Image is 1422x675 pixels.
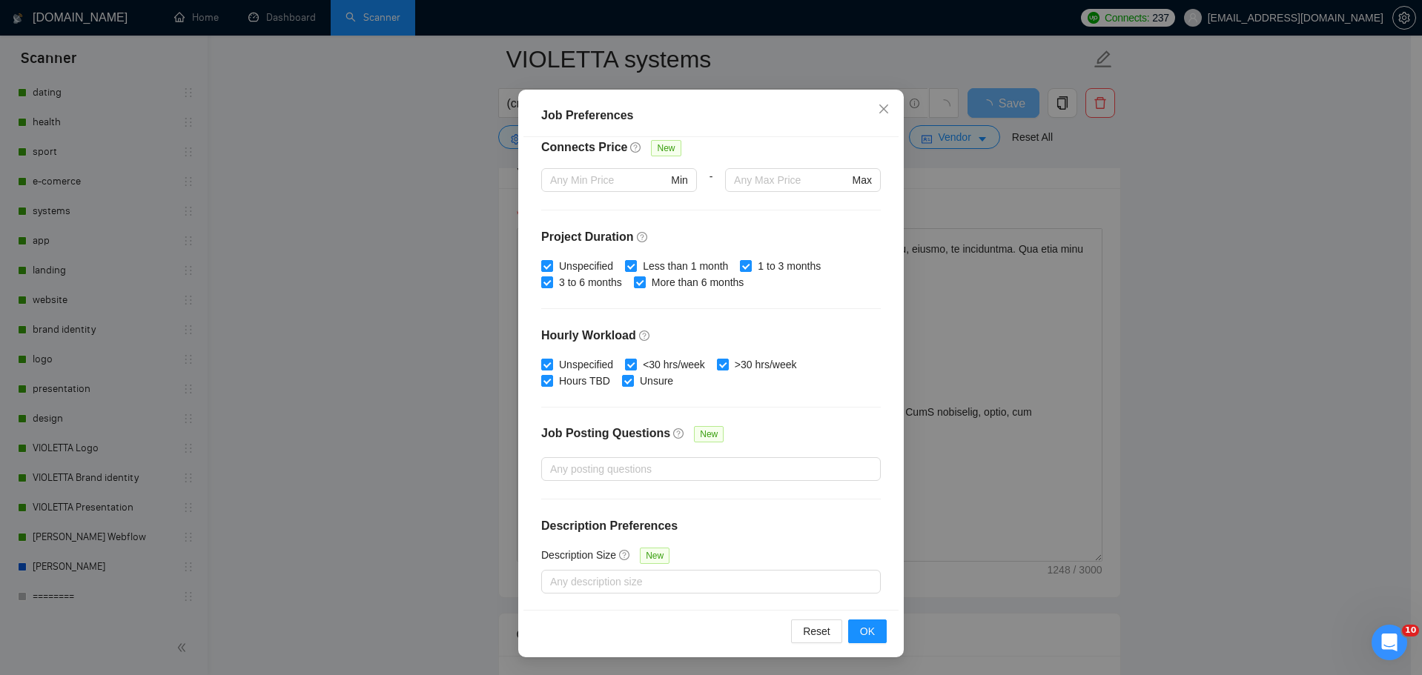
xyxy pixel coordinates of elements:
[729,356,803,373] span: >30 hrs/week
[651,140,681,156] span: New
[853,172,872,188] span: Max
[1402,625,1419,636] span: 10
[752,258,827,274] span: 1 to 3 months
[637,356,711,373] span: <30 hrs/week
[697,168,725,210] div: -
[541,547,616,563] h5: Description Size
[640,548,669,564] span: New
[553,356,619,373] span: Unspecified
[541,107,881,124] div: Job Preferences
[878,103,890,115] span: close
[860,623,875,639] span: OK
[646,274,750,290] span: More than 6 months
[639,330,651,342] span: question-circle
[630,142,642,153] span: question-circle
[541,327,881,345] h4: Hourly Workload
[541,517,881,535] h4: Description Preferences
[694,426,724,442] span: New
[637,231,649,243] span: question-circle
[541,228,881,246] h4: Project Duration
[553,258,619,274] span: Unspecified
[791,619,842,643] button: Reset
[634,373,679,389] span: Unsure
[673,428,685,439] span: question-circle
[637,258,734,274] span: Less than 1 month
[553,274,628,290] span: 3 to 6 months
[734,172,849,188] input: Any Max Price
[671,172,688,188] span: Min
[550,172,668,188] input: Any Min Price
[619,549,631,561] span: question-circle
[553,373,616,389] span: Hours TBD
[1372,625,1407,660] iframe: Intercom live chat
[864,90,904,130] button: Close
[541,139,627,156] h4: Connects Price
[848,619,887,643] button: OK
[541,425,670,442] h4: Job Posting Questions
[803,623,830,639] span: Reset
